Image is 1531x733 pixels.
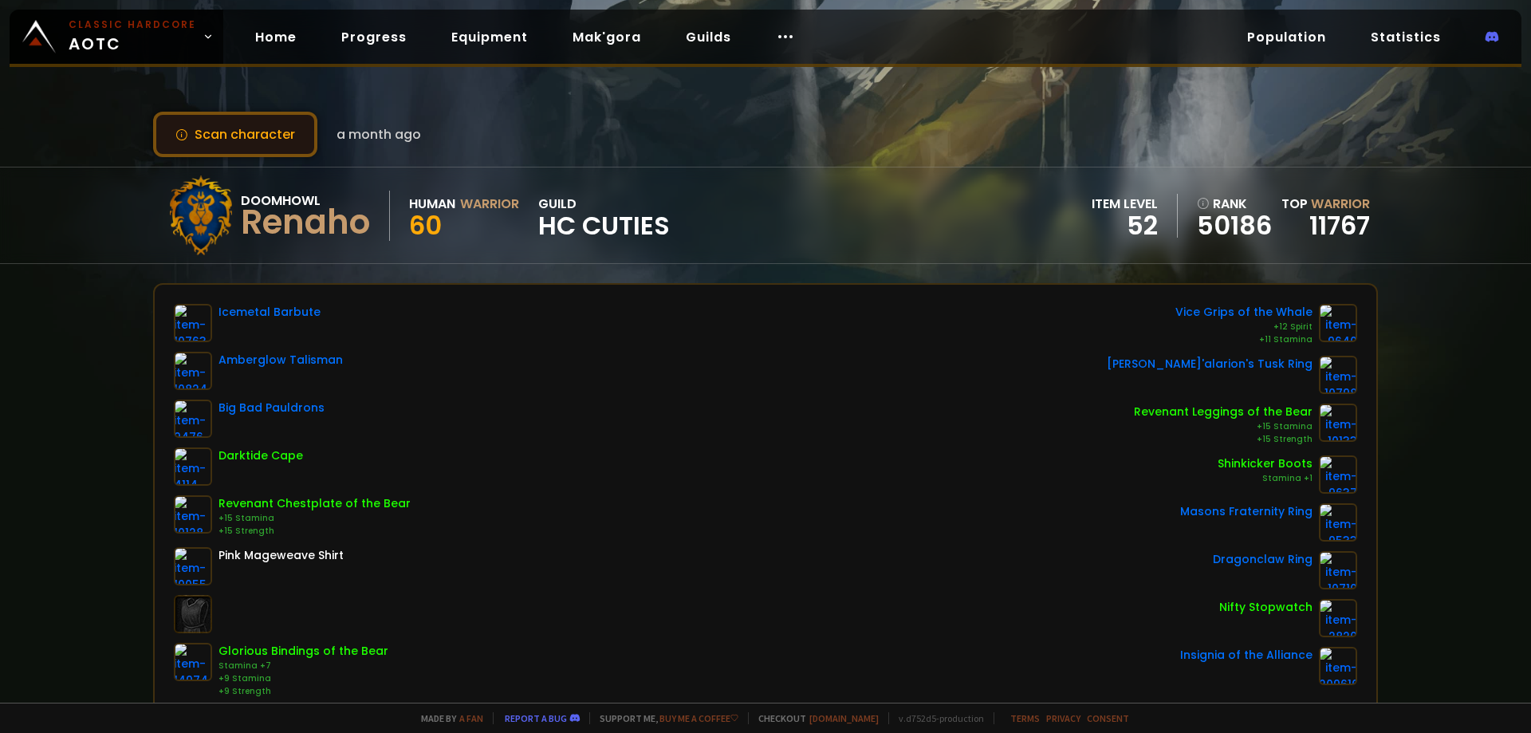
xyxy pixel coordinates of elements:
[337,124,421,144] span: a month ago
[409,207,442,243] span: 60
[174,643,212,681] img: item-14974
[241,191,370,211] div: Doomhowl
[1092,194,1158,214] div: item level
[69,18,196,32] small: Classic Hardcore
[439,21,541,53] a: Equipment
[809,712,879,724] a: [DOMAIN_NAME]
[174,495,212,534] img: item-10128
[1107,356,1313,372] div: [PERSON_NAME]'alarion's Tusk Ring
[460,194,519,214] div: Warrior
[1219,599,1313,616] div: Nifty Stopwatch
[589,712,738,724] span: Support me,
[218,660,388,672] div: Stamina +7
[1092,214,1158,238] div: 52
[1319,503,1357,542] img: item-9533
[218,352,343,368] div: Amberglow Talisman
[1319,455,1357,494] img: item-9637
[174,352,212,390] img: item-10824
[1319,404,1357,442] img: item-10133
[1175,321,1313,333] div: +12 Spirit
[1134,404,1313,420] div: Revenant Leggings of the Bear
[218,400,325,416] div: Big Bad Pauldrons
[1319,304,1357,342] img: item-9640
[538,214,670,238] span: HC Cuties
[1319,551,1357,589] img: item-10710
[1319,647,1357,685] img: item-209616
[1046,712,1080,724] a: Privacy
[1218,455,1313,472] div: Shinkicker Boots
[218,447,303,464] div: Darktide Cape
[174,400,212,438] img: item-9476
[153,112,317,157] button: Scan character
[1180,503,1313,520] div: Masons Fraternity Ring
[10,10,223,64] a: Classic HardcoreAOTC
[1281,194,1370,214] div: Top
[1309,207,1370,243] a: 11767
[1010,712,1040,724] a: Terms
[1134,420,1313,433] div: +15 Stamina
[1218,472,1313,485] div: Stamina +1
[888,712,984,724] span: v. d752d5 - production
[218,547,344,564] div: Pink Mageweave Shirt
[218,512,411,525] div: +15 Stamina
[1087,712,1129,724] a: Consent
[1319,599,1357,637] img: item-2820
[1134,433,1313,446] div: +15 Strength
[218,495,411,512] div: Revenant Chestplate of the Bear
[174,547,212,585] img: item-10055
[459,712,483,724] a: a fan
[505,712,567,724] a: Report a bug
[218,304,321,321] div: Icemetal Barbute
[1234,21,1339,53] a: Population
[1319,356,1357,394] img: item-10798
[174,447,212,486] img: item-4114
[1311,195,1370,213] span: Warrior
[242,21,309,53] a: Home
[560,21,654,53] a: Mak'gora
[659,712,738,724] a: Buy me a coffee
[174,304,212,342] img: item-10763
[673,21,744,53] a: Guilds
[1175,333,1313,346] div: +11 Stamina
[218,685,388,698] div: +9 Strength
[748,712,879,724] span: Checkout
[1197,194,1272,214] div: rank
[241,211,370,234] div: Renaho
[329,21,419,53] a: Progress
[1358,21,1454,53] a: Statistics
[218,525,411,538] div: +15 Strength
[1180,647,1313,664] div: Insignia of the Alliance
[409,194,455,214] div: Human
[1213,551,1313,568] div: Dragonclaw Ring
[1197,214,1272,238] a: 50186
[218,672,388,685] div: +9 Stamina
[69,18,196,56] span: AOTC
[1175,304,1313,321] div: Vice Grips of the Whale
[411,712,483,724] span: Made by
[218,643,388,660] div: Glorious Bindings of the Bear
[538,194,670,238] div: guild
